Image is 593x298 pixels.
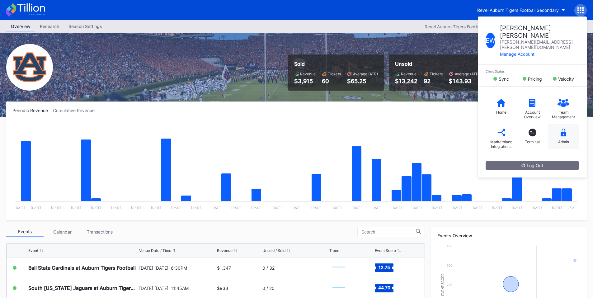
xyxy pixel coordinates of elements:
[395,61,480,67] div: Unsold
[532,206,542,210] text: [DATE]
[378,265,390,270] text: 12.75
[12,108,53,113] div: Periodic Revenue
[291,206,302,210] text: [DATE]
[447,283,452,286] text: 200
[6,22,35,31] a: Overview
[28,248,38,253] div: Event
[6,44,53,91] img: Revel_Auburn_Tigers_Football_Secondary.png
[449,78,480,84] div: $143.93
[472,206,482,210] text: [DATE]
[486,33,495,48] div: E W
[500,39,579,50] div: [PERSON_NAME][EMAIL_ADDRESS][PERSON_NAME][DOMAIN_NAME]
[375,248,396,253] div: Event Score
[395,78,417,84] div: $13,242
[500,51,579,57] div: Manage Account
[486,161,579,170] button: Log Out
[520,110,545,119] div: Account Overview
[81,227,118,237] div: Transactions
[353,72,378,76] div: Average (ATP)
[31,206,41,210] text: [DATE]
[500,24,579,39] div: [PERSON_NAME] [PERSON_NAME]
[378,285,390,290] text: 44.70
[311,206,322,210] text: [DATE]
[28,285,138,291] div: South [US_STATE] Jaguars at Auburn Tigers Football
[447,244,452,248] text: 400
[567,206,577,210] text: 27 A…
[139,248,171,253] div: Venue Date / Time
[496,110,506,115] div: Home
[139,286,216,291] div: [DATE] [DATE], 11:45AM
[217,286,228,291] div: $933
[499,76,509,82] div: Sync
[528,76,542,82] div: Pricing
[64,22,107,31] a: Season Settings
[171,206,181,210] text: [DATE]
[437,233,581,238] div: Events Overview
[53,108,100,113] div: Cumulative Revenue
[231,206,242,210] text: [DATE]
[44,227,81,237] div: Calendar
[432,206,442,210] text: [DATE]
[332,206,342,210] text: [DATE]
[529,129,536,136] div: T_
[191,206,201,210] text: [DATE]
[551,110,576,119] div: Team Management
[430,72,443,76] div: Tickets
[441,273,445,296] text: Event Score
[15,206,25,210] text: [DATE]
[424,78,443,84] div: 92
[328,72,341,76] div: Tickets
[401,72,417,76] div: Revenue
[28,265,136,271] div: Ball State Cardinals at Auburn Tigers Football
[361,229,416,234] input: Search
[71,206,81,210] text: [DATE]
[455,72,480,76] div: Average (ATP)
[512,206,522,210] text: [DATE]
[211,206,222,210] text: [DATE]
[12,121,581,214] svg: Chart title
[329,280,348,296] svg: Chart title
[329,248,339,253] div: Trend
[251,206,261,210] text: [DATE]
[151,206,161,210] text: [DATE]
[300,72,316,76] div: Revenue
[217,265,231,271] div: $1,347
[392,206,402,210] text: [DATE]
[447,263,452,267] text: 300
[421,22,527,31] button: Revel Auburn Tigers Football Secondary 2025
[351,206,362,210] text: [DATE]
[322,78,341,84] div: 60
[35,22,64,31] a: Research
[425,24,518,29] div: Revel Auburn Tigers Football Secondary 2025
[217,248,233,253] div: Revenue
[262,265,275,271] div: 0 / 32
[329,260,348,276] svg: Chart title
[525,140,540,144] div: Terminal
[558,76,574,82] div: Velocity
[489,140,514,149] div: Marketplace Integrations
[131,206,141,210] text: [DATE]
[452,206,462,210] text: [DATE]
[552,206,562,210] text: [DATE]
[473,4,570,16] button: Revel Auburn Tigers Football Secondary
[521,163,543,168] div: Log Out
[492,206,502,210] text: [DATE]
[111,206,121,210] text: [DATE]
[91,206,101,210] text: [DATE]
[412,206,422,210] text: [DATE]
[271,206,282,210] text: [DATE]
[558,140,569,144] div: Admin
[371,206,382,210] text: [DATE]
[294,61,378,67] div: Sold
[477,7,559,13] div: Revel Auburn Tigers Football Secondary
[139,265,216,271] div: [DATE] [DATE], 6:30PM
[262,248,285,253] div: Unsold / Sold
[6,227,44,237] div: Events
[486,69,579,73] div: Client Status
[347,78,378,84] div: $65.25
[262,286,275,291] div: 0 / 20
[51,206,61,210] text: [DATE]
